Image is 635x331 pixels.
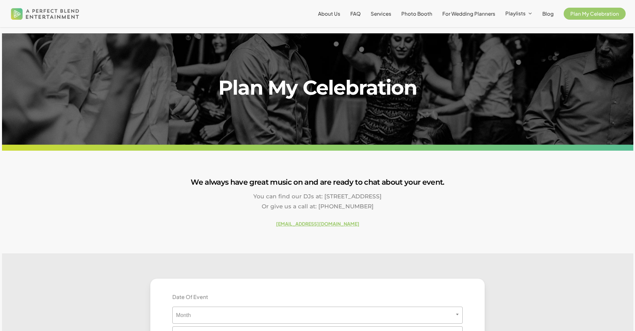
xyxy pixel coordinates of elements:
[253,193,382,200] span: You can find our DJs at: [STREET_ADDRESS]
[570,10,619,17] span: Plan My Celebration
[371,11,391,16] a: Services
[172,307,463,324] span: Month
[442,11,495,16] a: For Wedding Planners
[9,3,81,25] img: A Perfect Blend Entertainment
[2,176,633,189] h3: We always have great music on and are ready to chat about your event.
[542,10,554,17] span: Blog
[505,11,532,17] a: Playlists
[371,10,391,17] span: Services
[167,293,213,301] label: Date Of Event
[542,11,554,16] a: Blog
[401,10,432,17] span: Photo Booth
[318,11,340,16] a: About Us
[318,10,340,17] span: About Us
[564,11,626,16] a: Plan My Celebration
[401,11,432,16] a: Photo Booth
[150,78,485,98] h1: Plan My Celebration
[350,10,361,17] span: FAQ
[276,221,359,227] a: [EMAIL_ADDRESS][DOMAIN_NAME]
[262,203,374,210] span: Or give us a call at: [PHONE_NUMBER]
[505,10,526,16] span: Playlists
[350,11,361,16] a: FAQ
[442,10,495,17] span: For Wedding Planners
[173,312,462,318] span: Month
